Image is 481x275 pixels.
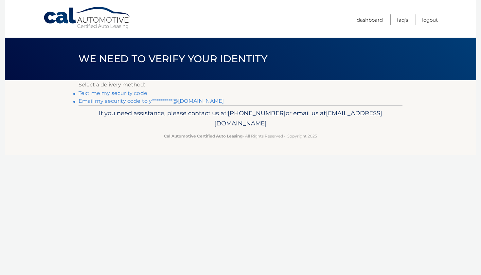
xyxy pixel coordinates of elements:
[83,133,398,139] p: - All Rights Reserved - Copyright 2025
[43,7,132,30] a: Cal Automotive
[397,14,408,25] a: FAQ's
[79,98,224,104] a: Email my security code to y**********@[DOMAIN_NAME]
[79,53,267,65] span: We need to verify your identity
[79,90,147,96] a: Text me my security code
[357,14,383,25] a: Dashboard
[83,108,398,129] p: If you need assistance, please contact us at: or email us at
[79,80,402,89] p: Select a delivery method:
[164,134,242,138] strong: Cal Automotive Certified Auto Leasing
[228,109,286,117] span: [PHONE_NUMBER]
[422,14,438,25] a: Logout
